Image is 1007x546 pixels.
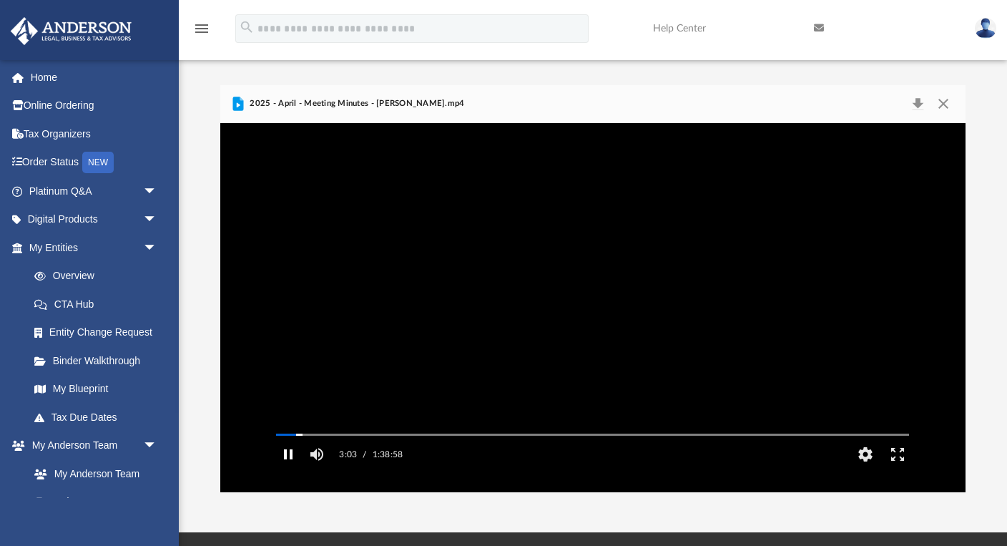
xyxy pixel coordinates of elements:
label: 3:03 [339,440,357,469]
img: Anderson Advisors Platinum Portal [6,17,136,45]
a: Entity Change Request [20,318,179,347]
a: Home [10,63,179,92]
a: Anderson System [20,488,172,517]
a: My Anderson Team [20,459,164,488]
div: File preview [220,123,966,492]
span: 2025 - April - Meeting Minutes - [PERSON_NAME].mp4 [247,97,465,110]
img: User Pic [975,18,996,39]
div: NEW [82,152,114,173]
div: Preview [220,85,966,492]
a: Online Ordering [10,92,179,120]
a: menu [193,27,210,37]
button: Mute [304,440,330,469]
a: Digital Productsarrow_drop_down [10,205,179,234]
button: Settings [850,440,882,469]
a: Platinum Q&Aarrow_drop_down [10,177,179,205]
button: Download [905,94,930,114]
a: My Blueprint [20,375,172,404]
button: Close [930,94,956,114]
a: My Entitiesarrow_drop_down [10,233,179,262]
span: arrow_drop_down [143,205,172,235]
a: Tax Due Dates [20,403,179,432]
a: My Anderson Teamarrow_drop_down [10,432,172,460]
a: Binder Walkthrough [20,346,179,375]
i: menu [193,20,210,37]
div: Media Slider [265,429,920,440]
i: search [239,19,255,35]
span: arrow_drop_down [143,177,172,206]
button: Enter fullscreen [882,440,914,469]
span: arrow_drop_down [143,233,172,263]
a: Tax Organizers [10,120,179,148]
a: Overview [20,262,179,291]
span: / [363,440,366,469]
span: arrow_drop_down [143,432,172,461]
a: CTA Hub [20,290,179,318]
label: 1:38:58 [373,440,403,469]
button: Pause [272,440,304,469]
a: Order StatusNEW [10,148,179,177]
